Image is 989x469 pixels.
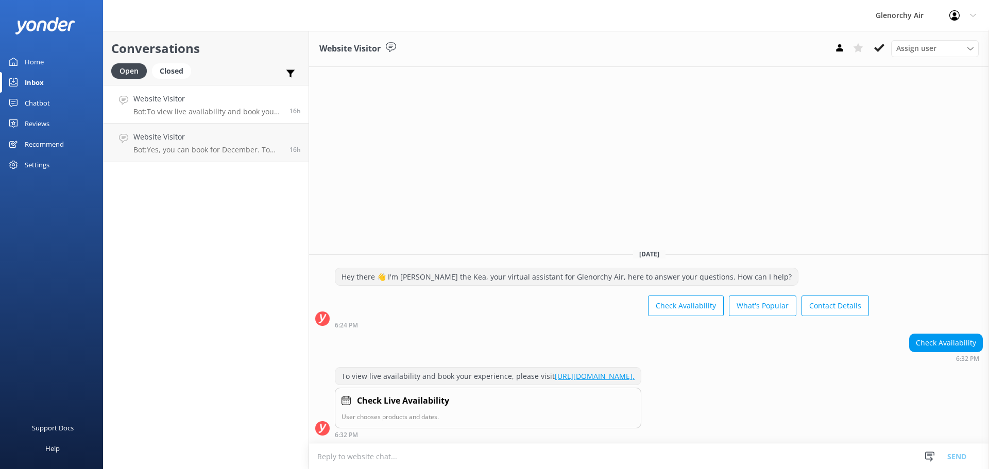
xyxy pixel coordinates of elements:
[319,42,381,56] h3: Website Visitor
[133,145,282,154] p: Bot: Yes, you can book for December. To view live availability and book your experience, visit [U...
[909,355,983,362] div: 06:32pm 11-Aug-2025 (UTC +12:00) Pacific/Auckland
[335,321,869,328] div: 06:24pm 11-Aug-2025 (UTC +12:00) Pacific/Auckland
[335,322,358,328] strong: 6:24 PM
[335,431,641,438] div: 06:32pm 11-Aug-2025 (UTC +12:00) Pacific/Auckland
[111,39,301,58] h2: Conversations
[896,43,936,54] span: Assign user
[152,65,196,76] a: Closed
[289,107,301,115] span: 06:32pm 11-Aug-2025 (UTC +12:00) Pacific/Auckland
[111,65,152,76] a: Open
[104,85,309,124] a: Website VisitorBot:To view live availability and book your experience, please visit [URL][DOMAIN_...
[25,134,64,154] div: Recommend
[25,93,50,113] div: Chatbot
[104,124,309,162] a: Website VisitorBot:Yes, you can book for December. To view live availability and book your experi...
[32,418,74,438] div: Support Docs
[335,368,641,385] div: To view live availability and book your experience, please visit
[25,113,49,134] div: Reviews
[45,438,60,459] div: Help
[152,63,191,79] div: Closed
[802,296,869,316] button: Contact Details
[25,154,49,175] div: Settings
[357,394,449,408] h4: Check Live Availability
[15,17,75,34] img: yonder-white-logo.png
[729,296,796,316] button: What's Popular
[648,296,724,316] button: Check Availability
[956,356,979,362] strong: 6:32 PM
[335,432,358,438] strong: 6:32 PM
[891,40,979,57] div: Assign User
[133,107,282,116] p: Bot: To view live availability and book your experience, please visit [URL][DOMAIN_NAME].
[289,145,301,154] span: 06:13pm 11-Aug-2025 (UTC +12:00) Pacific/Auckland
[342,412,635,422] p: User chooses products and dates.
[555,371,635,381] a: [URL][DOMAIN_NAME].
[133,93,282,105] h4: Website Visitor
[910,334,982,352] div: Check Availability
[335,268,798,286] div: Hey there 👋 I'm [PERSON_NAME] the Kea, your virtual assistant for Glenorchy Air, here to answer y...
[25,51,44,72] div: Home
[633,250,666,258] span: [DATE]
[25,72,44,93] div: Inbox
[133,131,282,143] h4: Website Visitor
[111,63,147,79] div: Open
